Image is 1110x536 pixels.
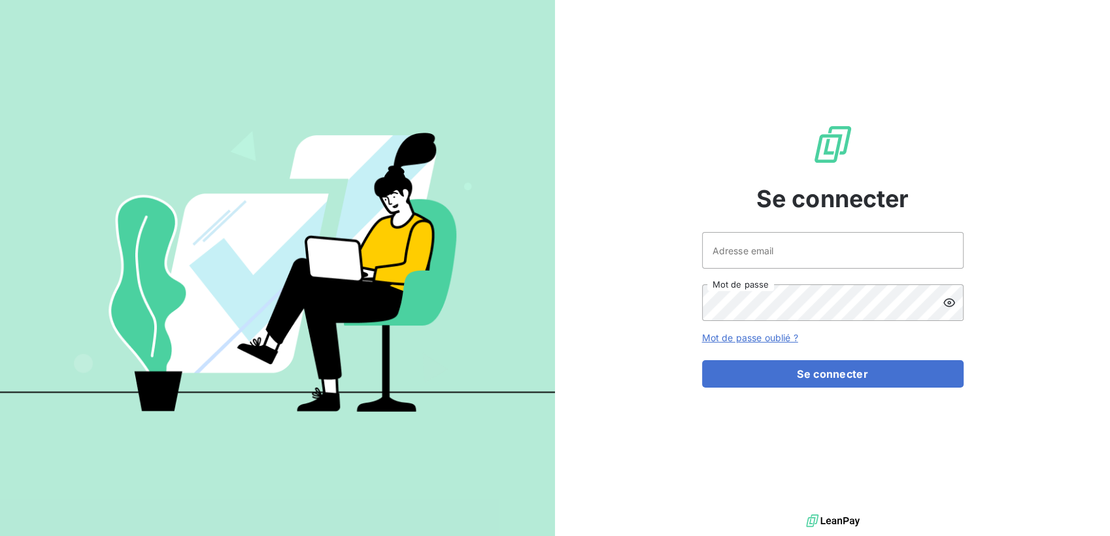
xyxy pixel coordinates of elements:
[806,511,860,531] img: logo
[702,360,964,388] button: Se connecter
[756,181,909,216] span: Se connecter
[702,232,964,269] input: placeholder
[702,332,798,343] a: Mot de passe oublié ?
[812,124,854,165] img: Logo LeanPay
